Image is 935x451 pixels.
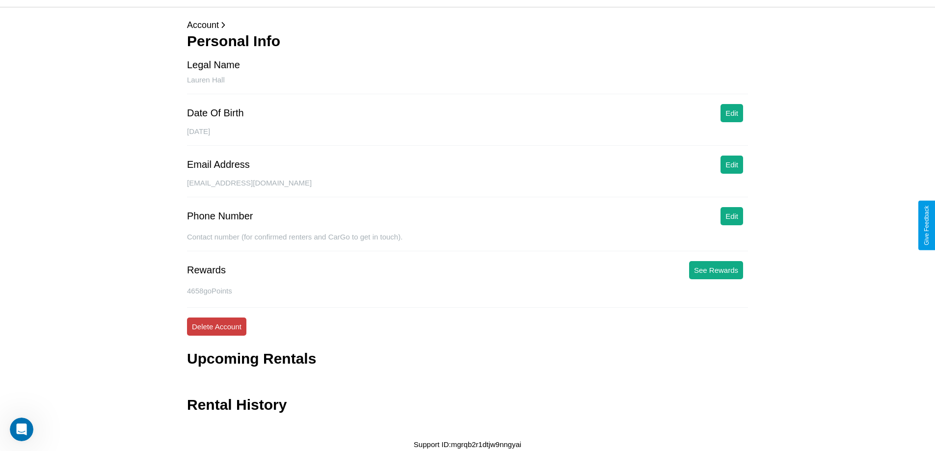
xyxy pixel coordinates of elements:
[187,76,748,94] div: Lauren Hall
[187,127,748,146] div: [DATE]
[689,261,743,279] button: See Rewards
[721,156,743,174] button: Edit
[187,17,748,33] p: Account
[721,104,743,122] button: Edit
[187,284,748,297] p: 4658 goPoints
[187,233,748,251] div: Contact number (for confirmed renters and CarGo to get in touch).
[187,397,287,413] h3: Rental History
[923,206,930,245] div: Give Feedback
[187,318,246,336] button: Delete Account
[10,418,33,441] iframe: Intercom live chat
[187,33,748,50] h3: Personal Info
[187,350,316,367] h3: Upcoming Rentals
[187,211,253,222] div: Phone Number
[721,207,743,225] button: Edit
[187,59,240,71] div: Legal Name
[187,265,226,276] div: Rewards
[187,107,244,119] div: Date Of Birth
[414,438,521,451] p: Support ID: mgrqb2r1dtjw9nngyai
[187,179,748,197] div: [EMAIL_ADDRESS][DOMAIN_NAME]
[187,159,250,170] div: Email Address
